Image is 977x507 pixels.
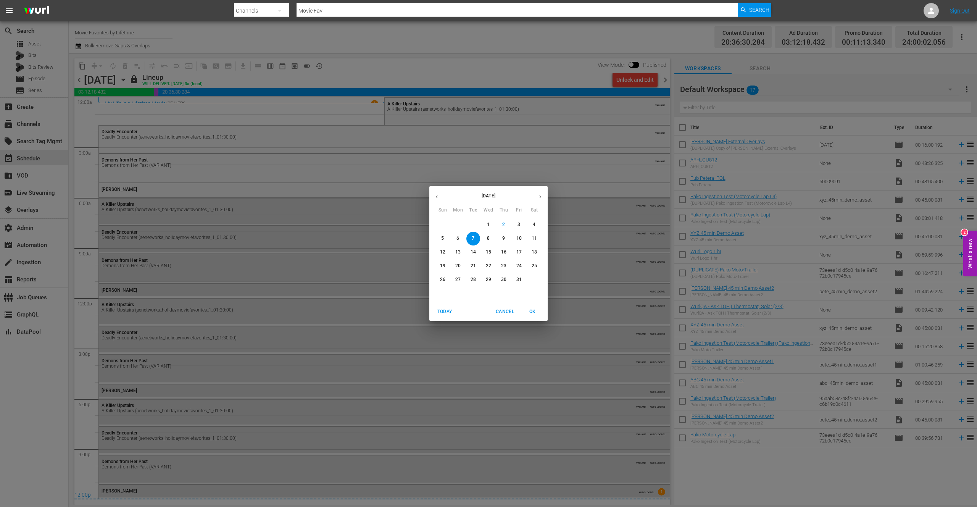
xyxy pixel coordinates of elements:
p: 28 [471,276,476,283]
span: Sat [527,207,541,214]
button: 28 [466,273,480,287]
p: 17 [516,249,522,255]
button: 20 [451,259,465,273]
button: 2 [497,218,511,232]
p: 2 [502,221,505,228]
span: Mon [451,207,465,214]
button: 17 [512,245,526,259]
p: 23 [501,263,506,269]
p: 7 [472,235,474,242]
button: 29 [482,273,495,287]
button: Open Feedback Widget [963,231,977,276]
button: 13 [451,245,465,259]
button: 5 [436,232,450,245]
p: 8 [487,235,490,242]
button: 6 [451,232,465,245]
p: [DATE] [444,192,533,199]
button: Cancel [493,305,517,318]
p: 13 [455,249,461,255]
p: 1 [487,221,490,228]
a: Sign Out [950,8,970,14]
p: 19 [440,263,445,269]
button: 21 [466,259,480,273]
span: Fri [512,207,526,214]
button: 18 [527,245,541,259]
p: 31 [516,276,522,283]
button: 24 [512,259,526,273]
button: 1 [482,218,495,232]
p: 16 [501,249,506,255]
button: 11 [527,232,541,245]
button: 25 [527,259,541,273]
p: 26 [440,276,445,283]
p: 9 [502,235,505,242]
p: 11 [532,235,537,242]
button: 27 [451,273,465,287]
span: menu [5,6,14,15]
span: Today [435,308,454,316]
img: ans4CAIJ8jUAAAAAAAAAAAAAAAAAAAAAAAAgQb4GAAAAAAAAAAAAAAAAAAAAAAAAJMjXAAAAAAAAAAAAAAAAAAAAAAAAgAT5G... [18,2,55,20]
button: 23 [497,259,511,273]
p: 5 [441,235,444,242]
p: 21 [471,263,476,269]
p: 27 [455,276,461,283]
p: 22 [486,263,491,269]
span: Search [749,3,769,17]
p: 24 [516,263,522,269]
button: 15 [482,245,495,259]
button: 7 [466,232,480,245]
span: Wed [482,207,495,214]
p: 6 [456,235,459,242]
span: Thu [497,207,511,214]
button: 10 [512,232,526,245]
button: 19 [436,259,450,273]
button: OK [520,305,545,318]
p: 29 [486,276,491,283]
p: 4 [533,221,535,228]
div: 2 [961,229,967,236]
button: 9 [497,232,511,245]
span: Tue [466,207,480,214]
button: 22 [482,259,495,273]
span: OK [523,308,542,316]
button: 26 [436,273,450,287]
button: 31 [512,273,526,287]
p: 20 [455,263,461,269]
p: 25 [532,263,537,269]
p: 3 [518,221,520,228]
button: 4 [527,218,541,232]
button: 8 [482,232,495,245]
span: Cancel [496,308,514,316]
p: 15 [486,249,491,255]
button: 30 [497,273,511,287]
button: 14 [466,245,480,259]
p: 10 [516,235,522,242]
p: 14 [471,249,476,255]
p: 30 [501,276,506,283]
button: Today [432,305,457,318]
button: 3 [512,218,526,232]
p: 18 [532,249,537,255]
p: 12 [440,249,445,255]
button: 12 [436,245,450,259]
button: 16 [497,245,511,259]
span: Sun [436,207,450,214]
